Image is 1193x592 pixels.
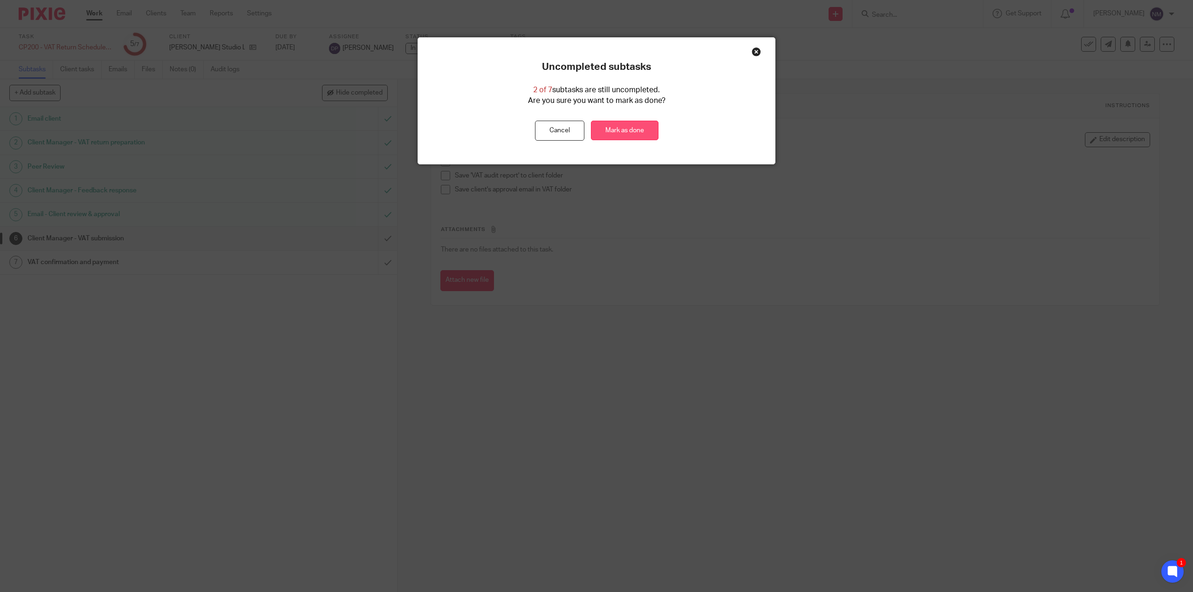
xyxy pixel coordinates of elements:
[1177,558,1186,567] div: 1
[542,61,651,73] p: Uncompleted subtasks
[533,85,660,95] p: subtasks are still uncompleted.
[528,95,665,106] p: Are you sure you want to mark as done?
[533,86,552,94] span: 2 of 7
[752,47,761,56] div: Close this dialog window
[535,121,584,141] button: Cancel
[591,121,658,141] a: Mark as done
